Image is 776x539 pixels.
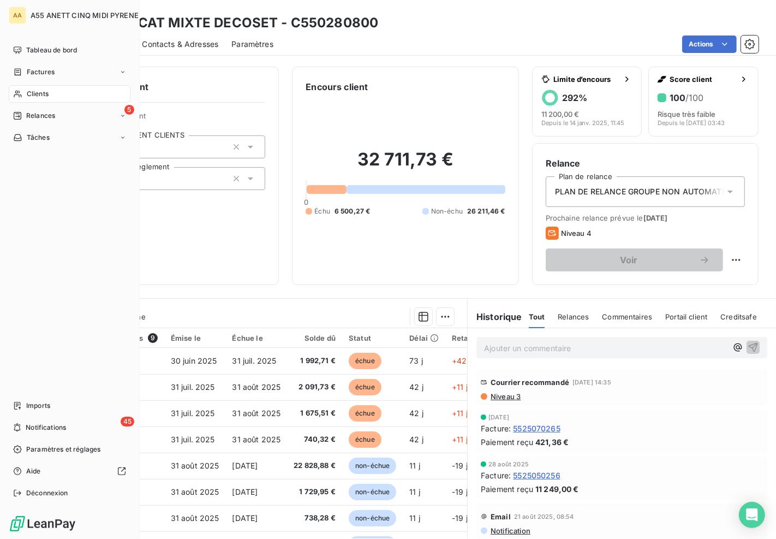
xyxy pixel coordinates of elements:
[9,463,130,480] a: Aide
[26,401,50,411] span: Imports
[409,513,420,523] span: 11 j
[535,436,569,448] span: 421,36 €
[431,206,463,216] span: Non-échu
[171,334,219,342] div: Émise le
[171,487,219,496] span: 31 août 2025
[481,483,533,495] span: Paiement reçu
[490,526,530,535] span: Notification
[66,80,265,93] h6: Informations client
[481,436,533,448] span: Paiement reçu
[171,382,215,392] span: 31 juil. 2025
[27,67,55,77] span: Factures
[513,470,560,481] span: 5525050256
[452,435,468,444] span: +11 j
[26,111,55,121] span: Relances
[232,408,281,418] span: 31 août 2025
[349,510,396,526] span: non-échue
[232,513,258,523] span: [DATE]
[349,353,381,369] span: échue
[481,423,511,434] span: Facture :
[349,431,381,448] span: échue
[546,157,745,170] h6: Relance
[452,356,471,365] span: +42 j
[572,379,611,386] span: [DATE] 14:35
[491,512,511,521] span: Email
[602,312,652,321] span: Commentaires
[171,513,219,523] span: 31 août 2025
[232,382,281,392] span: 31 août 2025
[26,423,66,433] span: Notifications
[409,487,420,496] span: 11 j
[27,89,49,99] span: Clients
[559,256,699,264] span: Voir
[452,408,468,418] span: +11 j
[452,382,468,392] span: +11 j
[306,80,368,93] h6: Encours client
[171,435,215,444] span: 31 juil. 2025
[409,408,423,418] span: 42 j
[468,310,522,323] h6: Historique
[314,206,330,216] span: Échu
[349,334,396,342] div: Statut
[294,408,336,419] span: 1 675,51 €
[124,105,134,115] span: 5
[514,513,574,520] span: 21 août 2025, 08:54
[481,470,511,481] span: Facture :
[452,487,468,496] span: -19 j
[294,487,336,497] span: 1 729,95 €
[294,460,336,471] span: 22 828,88 €
[232,435,281,444] span: 31 août 2025
[26,45,77,55] span: Tableau de bord
[491,378,569,387] span: Courrier recommandé
[306,149,505,181] h2: 32 711,73 €
[9,7,26,24] div: AA
[452,334,487,342] div: Retard
[409,356,423,365] span: 73 j
[171,408,215,418] span: 31 juil. 2025
[232,356,277,365] span: 31 juil. 2025
[409,334,439,342] div: Délai
[349,458,396,474] span: non-échue
[294,513,336,524] span: 738,28 €
[26,466,41,476] span: Aide
[513,423,560,434] span: 5525070265
[546,248,723,271] button: Voir
[553,75,619,84] span: Limite d’encours
[546,214,745,222] span: Prochaine relance prévue le
[535,483,579,495] span: 11 249,00 €
[488,414,509,420] span: [DATE]
[232,487,258,496] span: [DATE]
[88,111,265,127] span: Propriétés Client
[670,92,703,103] h6: 100
[231,39,273,50] span: Paramètres
[561,229,592,238] span: Niveau 4
[349,379,381,395] span: échue
[541,120,625,126] span: Depuis le 14 janv. 2025, 11:45
[294,434,336,445] span: 740,32 €
[562,92,587,103] h6: 292 %
[658,110,715,119] span: Risque très faible
[532,67,642,137] button: Limite d’encours292%11 200,00 €Depuis le 14 janv. 2025, 11:45
[685,92,703,103] span: /100
[541,110,579,119] span: 11 200,00 €
[409,382,423,392] span: 42 j
[682,35,737,53] button: Actions
[335,206,371,216] span: 6 500,27 €
[121,417,134,427] span: 45
[488,461,529,467] span: 28 août 2025
[232,461,258,470] span: [DATE]
[670,75,735,84] span: Score client
[643,214,668,222] span: [DATE]
[452,513,468,523] span: -19 j
[9,515,76,532] img: Logo LeanPay
[142,39,218,50] span: Contacts & Adresses
[720,312,757,321] span: Creditsafe
[294,334,336,342] div: Solde dû
[349,484,396,500] span: non-échue
[529,312,545,321] span: Tout
[658,120,725,126] span: Depuis le [DATE] 03:43
[558,312,589,321] span: Relances
[452,461,468,470] span: -19 j
[26,488,68,498] span: Déconnexion
[467,206,505,216] span: 26 211,46 €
